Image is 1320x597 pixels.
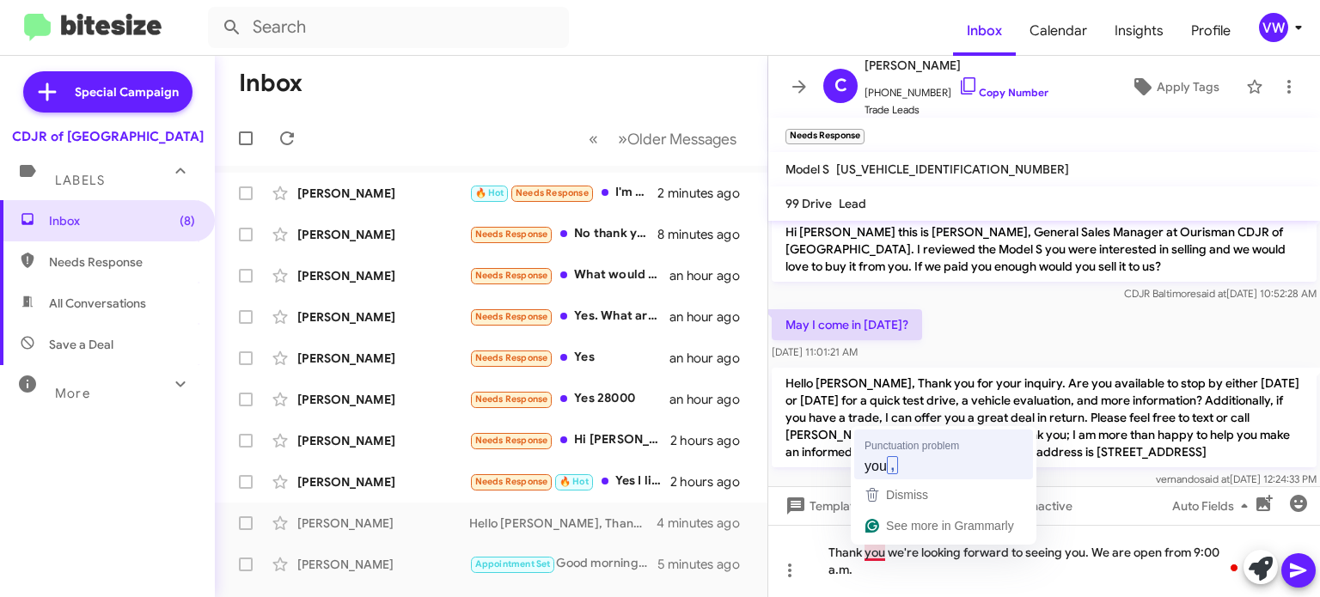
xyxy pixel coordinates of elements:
[559,476,589,487] span: 🔥 Hot
[772,368,1317,467] p: Hello [PERSON_NAME], Thank you for your inquiry. Are you available to stop by either [DATE] or [D...
[657,185,754,202] div: 2 minutes ago
[23,71,192,113] a: Special Campaign
[785,129,865,144] small: Needs Response
[239,70,302,97] h1: Inbox
[1124,287,1317,300] span: CDJR Baltimore [DATE] 10:52:28 AM
[516,187,589,198] span: Needs Response
[834,72,847,100] span: C
[49,295,146,312] span: All Conversations
[772,216,1317,282] p: Hi [PERSON_NAME] this is [PERSON_NAME], General Sales Manager at Ourisman CDJR of [GEOGRAPHIC_DAT...
[297,267,469,284] div: [PERSON_NAME]
[865,101,1048,119] span: Trade Leads
[1101,6,1177,56] a: Insights
[297,226,469,243] div: [PERSON_NAME]
[475,187,504,198] span: 🔥 Hot
[1111,71,1237,102] button: Apply Tags
[12,128,204,145] div: CDJR of [GEOGRAPHIC_DATA]
[1259,13,1288,42] div: vw
[469,389,669,409] div: Yes 28000
[953,6,1016,56] a: Inbox
[618,128,627,149] span: »
[772,345,858,358] span: [DATE] 11:01:21 AM
[55,173,105,188] span: Labels
[782,490,867,521] span: Templates
[180,212,195,229] span: (8)
[1196,287,1226,300] span: said at
[475,352,548,363] span: Needs Response
[578,121,608,156] button: Previous
[1172,490,1255,521] span: Auto Fields
[670,473,754,490] div: 2 hours ago
[669,267,754,284] div: an hour ago
[768,490,881,521] button: Templates
[772,309,922,340] p: May I come in [DATE]?
[1200,472,1230,485] span: said at
[469,348,669,368] div: Yes
[469,430,670,450] div: Hi [PERSON_NAME]. Thank you for reaching out to me. I'm no longer interested in that vehicle and ...
[669,308,754,326] div: an hour ago
[839,196,866,211] span: Lead
[297,350,469,367] div: [PERSON_NAME]
[627,130,736,149] span: Older Messages
[469,224,657,244] div: No thank you! I decided to keep the truck
[768,525,1320,597] div: To enrich screen reader interactions, please activate Accessibility in Grammarly extension settings
[657,556,754,573] div: 5 minutes ago
[608,121,747,156] button: Next
[589,128,598,149] span: «
[297,515,469,532] div: [PERSON_NAME]
[475,311,548,322] span: Needs Response
[1157,71,1219,102] span: Apply Tags
[297,432,469,449] div: [PERSON_NAME]
[297,185,469,202] div: [PERSON_NAME]
[469,515,657,532] div: Hello [PERSON_NAME], Thank you for your inquiry. Are you available to stop by either [DATE] or [D...
[49,212,195,229] span: Inbox
[475,393,548,405] span: Needs Response
[475,558,551,570] span: Appointment Set
[657,226,754,243] div: 8 minutes ago
[475,435,548,446] span: Needs Response
[1158,490,1268,521] button: Auto Fields
[469,472,670,491] div: Yes I like to reschedule for [DATE] at 4
[297,308,469,326] div: [PERSON_NAME]
[669,350,754,367] div: an hour ago
[469,307,669,326] div: Yes. What are you looking to give us for the vehicle? And would this be an outright sell or would...
[49,253,195,271] span: Needs Response
[297,556,469,573] div: [PERSON_NAME]
[1156,472,1317,485] span: vernando [DATE] 12:24:33 PM
[75,83,179,101] span: Special Campaign
[1244,13,1301,42] button: vw
[475,476,548,487] span: Needs Response
[670,432,754,449] div: 2 hours ago
[669,391,754,408] div: an hour ago
[208,7,569,48] input: Search
[657,515,754,532] div: 4 minutes ago
[836,161,1069,177] span: [US_VEHICLE_IDENTIFICATION_NUMBER]
[865,55,1048,76] span: [PERSON_NAME]
[958,86,1048,99] a: Copy Number
[785,196,832,211] span: 99 Drive
[1177,6,1244,56] a: Profile
[469,265,669,285] div: What would you give me for it?
[297,473,469,490] div: [PERSON_NAME]
[865,76,1048,101] span: [PHONE_NUMBER]
[785,161,829,177] span: Model S
[579,121,747,156] nav: Page navigation example
[469,554,657,574] div: Good morning [PERSON_NAME] no problem I'm checking on that application
[475,228,548,240] span: Needs Response
[1016,6,1101,56] a: Calendar
[475,270,548,281] span: Needs Response
[469,183,657,203] div: I'm have an appointment [DATE], just to sell. I don't need a new car
[297,391,469,408] div: [PERSON_NAME]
